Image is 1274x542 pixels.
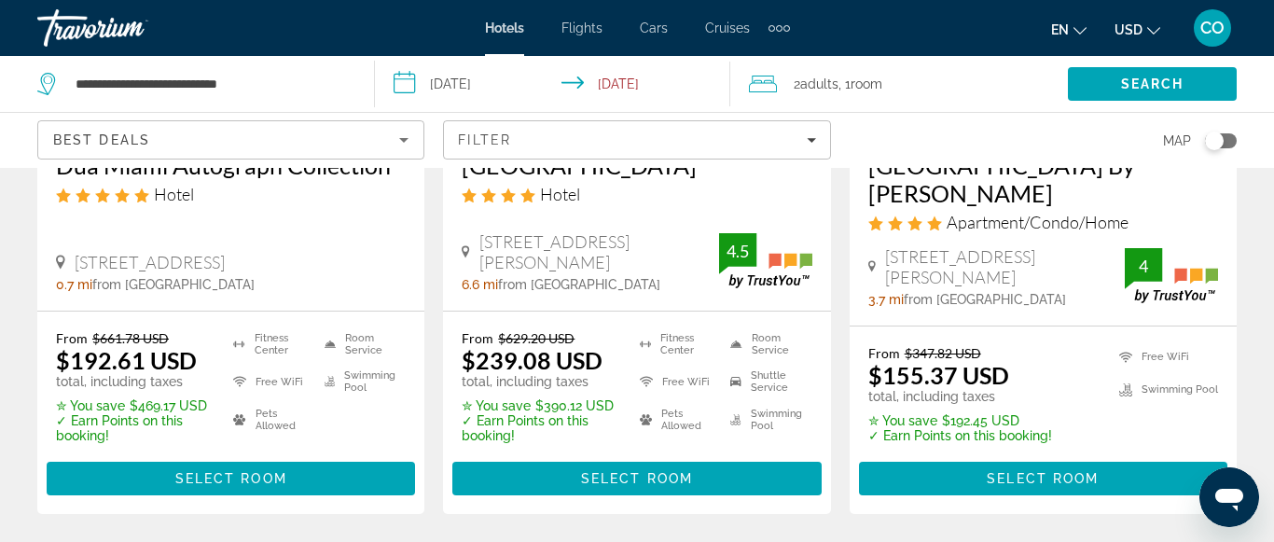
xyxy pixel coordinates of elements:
button: Select check in and out date [375,56,731,112]
span: Hotel [540,184,580,204]
div: 4 [1125,255,1162,277]
p: ✓ Earn Points on this booking! [868,428,1052,443]
li: Free WiFi [224,368,314,396]
div: 4 star Hotel [462,184,811,204]
span: 3.7 mi [868,292,904,307]
span: Select Room [175,471,287,486]
button: Extra navigation items [769,13,790,43]
span: Apartment/Condo/Home [947,212,1129,232]
a: Select Room [47,466,415,486]
img: TrustYou guest rating badge [719,233,812,288]
div: 5 star Hotel [56,184,406,204]
a: Select Room [452,466,821,486]
li: Shuttle Service [721,368,811,396]
ins: $192.61 USD [56,346,197,374]
a: Cruises [705,21,750,35]
span: Filter [458,132,511,147]
span: from [GEOGRAPHIC_DATA] [92,277,255,292]
li: Swimming Pool [721,406,811,434]
span: [STREET_ADDRESS] [75,252,225,272]
span: ✮ You save [56,398,125,413]
p: total, including taxes [462,374,616,389]
span: From [462,330,493,346]
img: TrustYou guest rating badge [1125,248,1218,303]
span: Room [851,76,882,91]
ins: $239.08 USD [462,346,602,374]
button: User Menu [1188,8,1237,48]
ins: $155.37 USD [868,361,1009,389]
button: Select Room [859,462,1227,495]
li: Pets Allowed [630,406,721,434]
li: Room Service [315,330,406,358]
input: Search hotel destination [74,70,346,98]
span: [STREET_ADDRESS][PERSON_NAME] [479,231,719,272]
span: 0.7 mi [56,277,92,292]
span: Hotel [154,184,194,204]
span: From [868,345,900,361]
span: CO [1200,19,1225,37]
a: Select Room [859,466,1227,486]
span: en [1051,22,1069,37]
p: total, including taxes [56,374,210,389]
li: Pets Allowed [224,406,314,434]
a: Travorium [37,4,224,52]
a: [GEOGRAPHIC_DATA] By [PERSON_NAME] [868,151,1218,207]
del: $629.20 USD [498,330,575,346]
a: Cars [640,21,668,35]
button: Travelers: 2 adults, 0 children [730,56,1068,112]
iframe: Button to launch messaging window [1199,467,1259,527]
span: ✮ You save [868,413,937,428]
button: Filters [443,120,830,160]
span: 6.6 mi [462,277,498,292]
button: Select Room [452,462,821,495]
li: Room Service [721,330,811,358]
button: Change currency [1115,16,1160,43]
button: Change language [1051,16,1087,43]
a: Hotels [485,21,524,35]
li: Free WiFi [1110,345,1218,368]
span: from [GEOGRAPHIC_DATA] [904,292,1066,307]
p: $469.17 USD [56,398,210,413]
div: 4 star Apartment [868,212,1218,232]
span: 2 [794,71,838,97]
li: Fitness Center [630,330,721,358]
p: ✓ Earn Points on this booking! [462,413,616,443]
del: $347.82 USD [905,345,981,361]
li: Free WiFi [630,368,721,396]
span: Search [1121,76,1184,91]
span: Adults [800,76,838,91]
p: ✓ Earn Points on this booking! [56,413,210,443]
li: Swimming Pool [315,368,406,396]
div: 4.5 [719,240,756,262]
span: , 1 [838,71,882,97]
p: total, including taxes [868,389,1052,404]
p: $192.45 USD [868,413,1052,428]
span: Select Room [987,471,1099,486]
span: ✮ You save [462,398,531,413]
span: USD [1115,22,1142,37]
button: Toggle map [1191,132,1237,149]
span: from [GEOGRAPHIC_DATA] [498,277,660,292]
span: Best Deals [53,132,150,147]
mat-select: Sort by [53,129,409,151]
button: Select Room [47,462,415,495]
span: [STREET_ADDRESS][PERSON_NAME] [885,246,1125,287]
button: Search [1068,67,1237,101]
li: Swimming Pool [1110,378,1218,401]
span: From [56,330,88,346]
p: $390.12 USD [462,398,616,413]
a: Flights [561,21,602,35]
del: $661.78 USD [92,330,169,346]
span: Map [1163,128,1191,154]
span: Select Room [581,471,693,486]
li: Fitness Center [224,330,314,358]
